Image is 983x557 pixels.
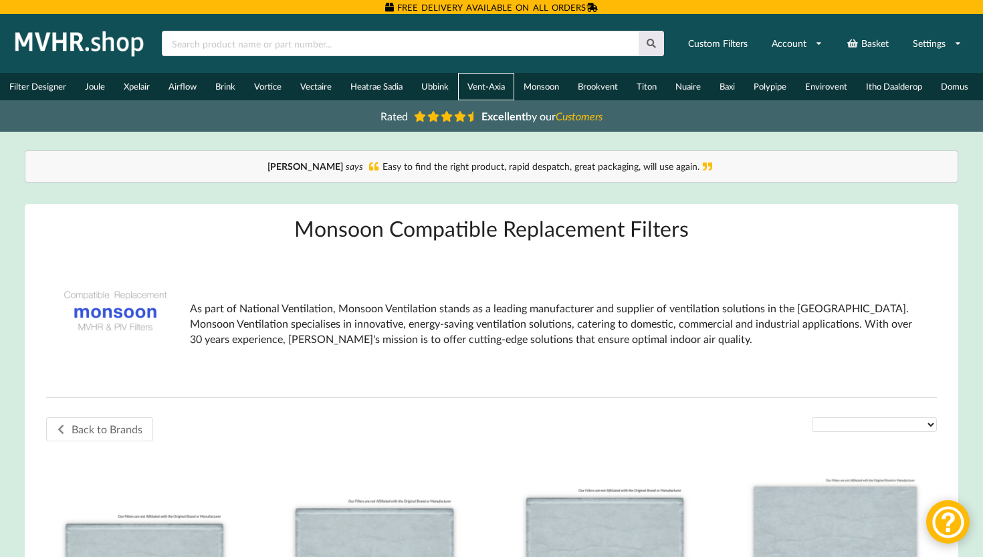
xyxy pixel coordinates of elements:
[412,73,458,100] a: Ubbink
[46,215,938,242] h1: Monsoon Compatible Replacement Filters
[556,110,603,122] i: Customers
[744,73,796,100] a: Polypipe
[710,73,744,100] a: Baxi
[679,31,756,55] a: Custom Filters
[46,417,153,441] a: Back to Brands
[514,73,568,100] a: Monsoon
[206,73,245,100] a: Brink
[341,73,412,100] a: Heatrae Sadia
[9,27,150,60] img: mvhr.shop.png
[57,253,174,370] img: Monsoon-Compatible-Replacement-Filters.png
[458,73,514,100] a: Vent-Axia
[39,160,945,173] div: Easy to find the right product, rapid despatch, great packaging, will use again.
[796,73,857,100] a: Envirovent
[481,110,526,122] b: Excellent
[346,160,363,172] i: says
[838,31,897,55] a: Basket
[481,110,603,122] span: by our
[114,73,159,100] a: Xpelair
[904,31,970,55] a: Settings
[932,73,978,100] a: Domus
[812,417,937,432] select: Shop order
[159,73,206,100] a: Airflow
[568,73,627,100] a: Brookvent
[627,73,666,100] a: Titon
[380,110,408,122] span: Rated
[245,73,291,100] a: Vortice
[190,301,927,347] p: As part of National Ventilation, Monsoon Ventilation stands as a leading manufacturer and supplie...
[763,31,831,55] a: Account
[666,73,710,100] a: Nuaire
[267,160,343,172] b: [PERSON_NAME]
[857,73,932,100] a: Itho Daalderop
[371,105,612,127] a: Rated Excellentby ourCustomers
[291,73,341,100] a: Vectaire
[76,73,114,100] a: Joule
[162,31,639,56] input: Search product name or part number...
